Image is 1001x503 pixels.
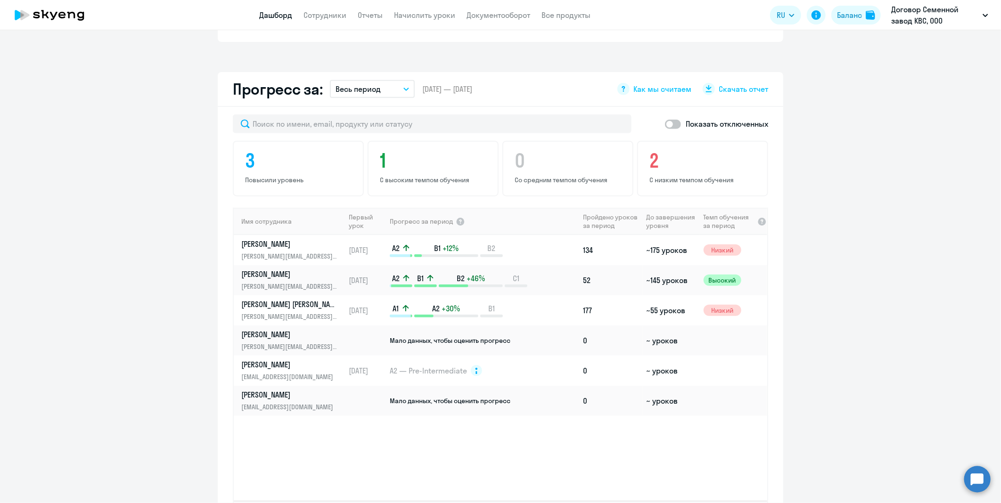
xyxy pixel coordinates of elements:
h4: 3 [245,149,354,172]
h2: Прогресс за: [233,80,322,98]
td: ~145 уроков [642,265,699,295]
p: [PERSON_NAME] [241,239,338,249]
span: Как мы считаем [633,84,691,94]
span: Мало данных, чтобы оценить прогресс [390,336,510,345]
p: [EMAIL_ADDRESS][DOMAIN_NAME] [241,402,338,412]
a: Сотрудники [304,10,346,20]
td: ~ уроков [642,356,699,386]
a: [PERSON_NAME][EMAIL_ADDRESS][DOMAIN_NAME] [241,359,345,382]
span: RU [777,9,785,21]
input: Поиск по имени, email, продукту или статусу [233,114,632,133]
p: Весь период [336,83,381,95]
span: Скачать отчет [719,84,768,94]
td: [DATE] [345,235,389,265]
td: ~55 уроков [642,295,699,325]
th: Первый урок [345,208,389,235]
span: B2 [488,243,496,253]
a: [PERSON_NAME][PERSON_NAME][EMAIL_ADDRESS][DOMAIN_NAME] [241,269,345,292]
p: [PERSON_NAME][EMAIL_ADDRESS][DOMAIN_NAME] [241,281,338,292]
span: B1 [488,303,495,314]
span: +46% [467,273,485,284]
td: 0 [579,325,642,356]
h4: 1 [380,149,489,172]
td: 0 [579,356,642,386]
a: [PERSON_NAME] [PERSON_NAME][PERSON_NAME][EMAIL_ADDRESS][DOMAIN_NAME] [241,299,345,322]
span: A2 [433,303,440,314]
p: С высоким темпом обучения [380,176,489,184]
span: B2 [457,273,465,284]
td: ~ уроков [642,325,699,356]
th: До завершения уровня [642,208,699,235]
span: B1 [417,273,424,284]
a: Дашборд [259,10,292,20]
span: C1 [513,273,519,284]
td: [DATE] [345,295,389,325]
p: Договор Семенной завод КВС, ООО "СЕМЕННОЙ ЗАВОД КВС" [891,4,979,26]
p: [PERSON_NAME] [241,389,338,400]
a: Отчеты [358,10,383,20]
span: B1 [434,243,441,253]
p: [PERSON_NAME][EMAIL_ADDRESS][DOMAIN_NAME] [241,311,338,322]
p: [PERSON_NAME][EMAIL_ADDRESS][DOMAIN_NAME] [241,251,338,261]
a: Документооборот [467,10,530,20]
span: A2 [392,273,400,284]
p: [PERSON_NAME] [241,329,338,340]
p: Показать отключенных [686,118,768,130]
h4: 2 [649,149,759,172]
p: Повысили уровень [245,176,354,184]
button: Договор Семенной завод КВС, ООО "СЕМЕННОЙ ЗАВОД КВС" [886,4,993,26]
td: [DATE] [345,265,389,295]
td: 177 [579,295,642,325]
button: Балансbalance [831,6,881,24]
span: Низкий [704,244,741,256]
p: [PERSON_NAME] [241,359,338,370]
a: Начислить уроки [394,10,455,20]
span: Прогресс за период [390,217,453,226]
img: balance [866,10,875,20]
a: [PERSON_NAME][EMAIL_ADDRESS][DOMAIN_NAME] [241,389,345,412]
p: [EMAIL_ADDRESS][DOMAIN_NAME] [241,372,338,382]
a: [PERSON_NAME][PERSON_NAME][EMAIL_ADDRESS][DOMAIN_NAME] [241,239,345,261]
span: Темп обучения за период [704,213,755,230]
span: Высокий [704,275,741,286]
a: Все продукты [542,10,591,20]
span: A2 [392,243,400,253]
th: Пройдено уроков за период [579,208,642,235]
span: [DATE] — [DATE] [422,84,472,94]
td: ~ уроков [642,386,699,416]
td: [DATE] [345,356,389,386]
span: +30% [442,303,460,314]
span: A2 — Pre-Intermediate [390,365,467,376]
td: 0 [579,386,642,416]
p: [PERSON_NAME] [PERSON_NAME] [241,299,338,309]
p: С низким темпом обучения [649,176,759,184]
p: [PERSON_NAME] [241,269,338,279]
button: Весь период [330,80,415,98]
td: ~175 уроков [642,235,699,265]
td: 52 [579,265,642,295]
span: A1 [393,303,399,314]
span: +12% [443,243,459,253]
p: [PERSON_NAME][EMAIL_ADDRESS][DOMAIN_NAME] [241,341,338,352]
a: [PERSON_NAME][PERSON_NAME][EMAIL_ADDRESS][DOMAIN_NAME] [241,329,345,352]
td: 134 [579,235,642,265]
span: Мало данных, чтобы оценить прогресс [390,397,510,405]
span: Низкий [704,305,741,316]
button: RU [770,6,801,24]
th: Имя сотрудника [234,208,345,235]
div: Баланс [837,9,862,21]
